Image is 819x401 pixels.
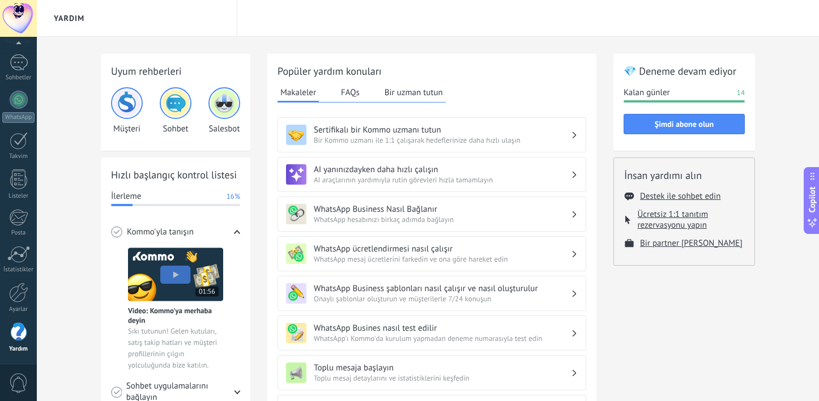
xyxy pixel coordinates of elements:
[624,114,745,134] button: Şimdi abone olun
[314,175,571,185] span: AI araçlarının yardımıyla rutin görevleri hızla tamamlayın
[640,238,743,249] button: Bir partner [PERSON_NAME]
[314,362,571,373] h3: Toplu mesaja başlayın
[314,164,571,175] h3: AI yanınızdayken daha hızlı çalışın
[2,74,35,82] div: Sohbetler
[2,153,35,160] div: Takvim
[2,345,35,353] div: Yardım
[314,373,571,383] span: Toplu mesaj detaylarını ve istatistiklerini keşfedin
[314,283,571,294] h3: WhatsApp Business şablonları nasıl çalışır ve nasıl oluşturulur
[314,125,571,135] h3: Sertifikalı bir Kommo uzmanı tutun
[314,215,571,224] span: WhatsApp hesabınızı birkaç adımda bağlayın
[624,64,745,78] h2: 💎 Deneme devam ediyor
[111,191,141,202] span: İlerleme
[128,248,223,301] img: Meet video
[624,168,744,182] h2: İnsan yardımı alın
[737,87,745,99] span: 14
[127,227,194,238] span: Kommo'yla tanışın
[111,168,240,182] h2: Hızlı başlangıç kontrol listesi
[227,191,240,202] span: 16%
[128,306,223,325] span: Video: Kommo'ya merhaba deyin
[314,323,571,334] h3: WhatsApp Busines nasıl test edilir
[2,266,35,274] div: İstatistikler
[807,187,818,213] span: Copilot
[338,84,362,101] button: FAQs
[314,294,571,304] span: Onaylı şablonlar oluşturun ve müşterilerle 7/24 konuşun
[640,191,720,202] button: Destek ile sohbet edin
[655,120,714,128] span: Şimdi abone olun
[2,229,35,237] div: Posta
[638,209,744,231] button: Ücretsiz 1:1 tanıtım rezervasyonu yapın
[314,334,571,343] span: WhatsApp'ı Kommo'da kurulum yapmadan deneme numarasıyla test edin
[2,112,35,123] div: WhatsApp
[2,193,35,200] div: Listeler
[111,64,240,78] h2: Uyum rehberleri
[128,326,223,371] span: Sıkı tutunun! Gelen kutuları, satış takip hatları ve müşteri profillerinin çılgın yolculuğunda bi...
[382,84,446,101] button: Bir uzman tutun
[314,204,571,215] h3: WhatsApp Business Nasıl Bağlanır
[314,254,571,264] span: WhatsApp mesaj ücretlerini farkedin ve ona göre hareket edin
[624,87,670,99] span: Kalan günler
[208,87,240,134] div: Salesbot
[314,135,571,145] span: Bir Kommo uzmanı ile 1:1 çalışarak hedeflerinize daha hızlı ulaşın
[314,244,571,254] h3: WhatsApp ücretlendirmesi nasıl çalışır
[278,84,319,103] button: Makaleler
[111,87,143,134] div: Müşteri
[278,64,586,78] h2: Popüler yardım konuları
[2,306,35,313] div: Ayarlar
[160,87,191,134] div: Sohbet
